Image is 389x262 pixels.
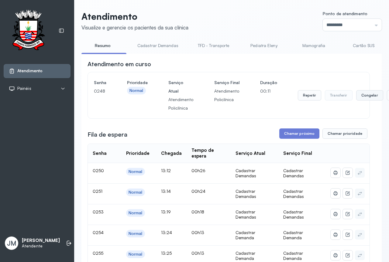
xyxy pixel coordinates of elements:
span: 13:14 [161,189,171,194]
span: Painéis [17,86,31,91]
p: [PERSON_NAME] [22,238,60,243]
h4: Duração [260,78,277,87]
span: Cadastrar Demanda [283,250,303,261]
div: Cadastrar Demandas [236,168,273,179]
div: Normal [129,169,143,174]
div: Serviço Final [283,151,312,156]
div: Normal [129,210,143,216]
span: Cadastrar Demandas [283,209,304,220]
div: Chegada [161,151,182,156]
div: Normal [129,252,143,257]
div: Senha [93,151,107,156]
p: Atendimento [81,11,188,22]
div: Cadastrar Demanda [236,250,273,261]
div: Cadastrar Demandas [236,189,273,199]
a: TFD - Transporte [192,41,236,51]
div: Prioridade [126,151,150,156]
h4: Prioridade [127,78,148,87]
p: Atendimento Policlínica [168,95,194,112]
span: 0253 [93,209,104,214]
span: 0250 [93,168,104,173]
a: Cadastrar Demandas [131,41,184,51]
div: Serviço Atual [236,151,265,156]
a: Mamografia [292,41,335,51]
button: Chamar próximo [279,128,319,139]
div: Normal [129,88,143,93]
span: 00h13 [191,250,204,256]
button: Chamar prioridade [322,128,367,139]
p: Atendente [22,243,60,249]
img: Logotipo do estabelecimento [6,10,50,52]
span: 00h24 [191,189,205,194]
h4: Serviço Atual [168,78,194,95]
a: Resumo [81,41,124,51]
span: 0254 [93,230,104,235]
span: 0251 [93,189,102,194]
div: Tempo de espera [191,148,226,159]
a: Atendimento [9,68,65,74]
button: Transferir [325,90,353,100]
h3: Atendimento em curso [88,60,151,68]
div: Visualize e gerencie os pacientes da sua clínica [81,24,188,31]
span: 13:25 [161,250,172,256]
span: 13:24 [161,230,172,235]
h3: Fila de espera [88,130,127,139]
span: 00h26 [191,168,205,173]
span: 13:12 [161,168,171,173]
div: Cadastrar Demanda [236,230,273,240]
div: Normal [129,190,143,195]
span: 0255 [93,250,103,256]
button: Congelar [356,90,383,100]
span: Cadastrar Demanda [283,230,303,240]
span: 00h13 [191,230,204,235]
div: Cadastrar Demandas [236,209,273,220]
span: 13:19 [161,209,171,214]
span: Atendimento [17,68,43,73]
h4: Senha [94,78,106,87]
span: Cadastrar Demandas [283,189,304,199]
p: 0248 [94,87,106,95]
p: 00:11 [260,87,277,95]
button: Repetir [298,90,321,100]
a: Pediatra Eleny [243,41,285,51]
a: Cartão SUS [342,41,385,51]
span: 00h18 [191,209,204,214]
p: Atendimento Policlínica [214,87,239,104]
span: Cadastrar Demandas [283,168,304,179]
span: Ponto de atendimento [323,11,367,16]
h4: Serviço Final [214,78,239,87]
div: Normal [129,231,143,236]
